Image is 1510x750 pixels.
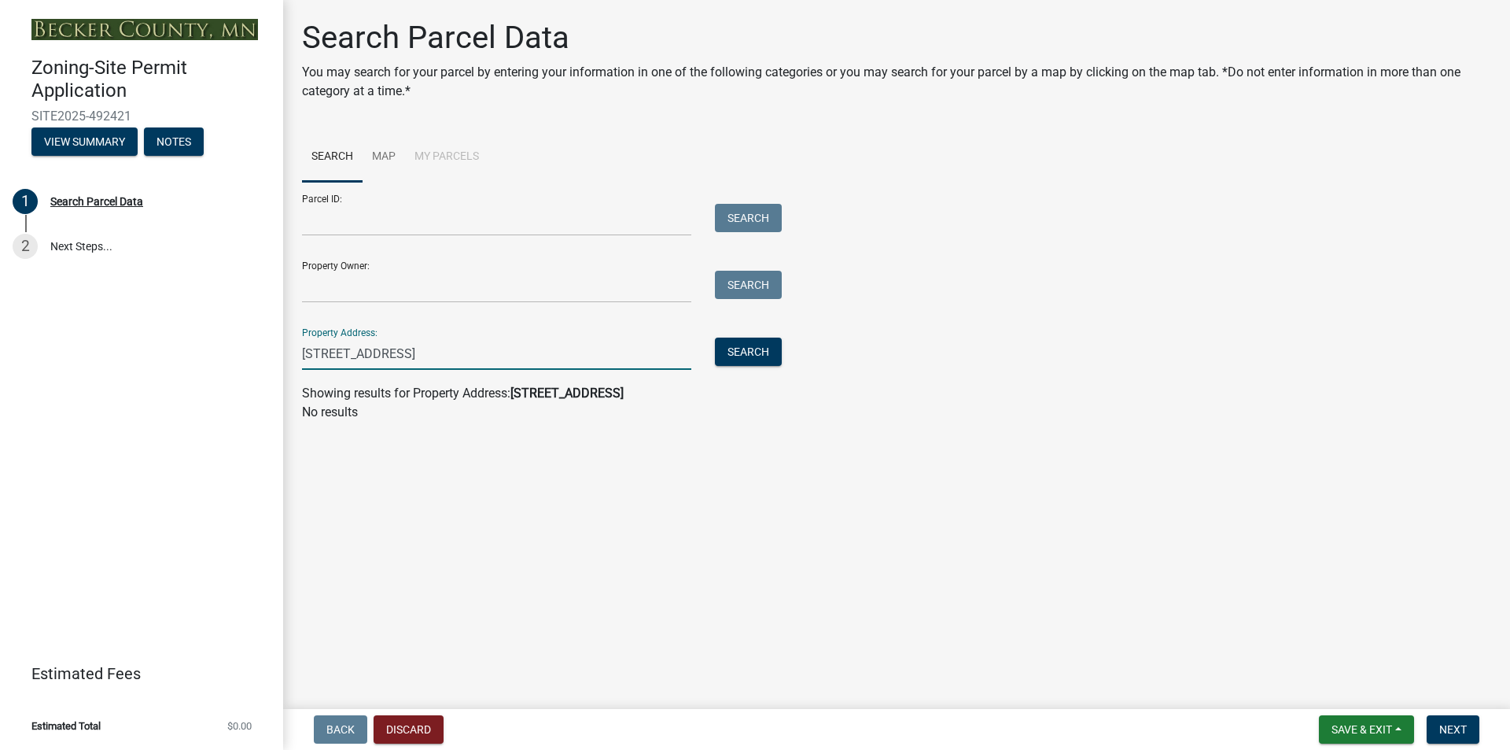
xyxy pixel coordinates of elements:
[1331,723,1392,736] span: Save & Exit
[1439,723,1467,736] span: Next
[227,721,252,731] span: $0.00
[302,384,1491,403] div: Showing results for Property Address:
[363,132,405,183] a: Map
[314,715,367,744] button: Back
[31,57,271,102] h4: Zoning-Site Permit Application
[302,132,363,183] a: Search
[1319,715,1414,744] button: Save & Exit
[1427,715,1479,744] button: Next
[302,403,1491,422] p: No results
[510,386,624,401] strong: [STREET_ADDRESS]
[13,658,258,689] a: Estimated Fees
[302,63,1491,101] p: You may search for your parcel by entering your information in one of the following categories or...
[715,338,782,366] button: Search
[13,234,38,259] div: 2
[144,136,204,149] wm-modal-confirm: Notes
[715,271,782,299] button: Search
[31,721,101,731] span: Estimated Total
[31,109,252,124] span: SITE2025-492421
[31,127,138,156] button: View Summary
[326,723,355,736] span: Back
[31,136,138,149] wm-modal-confirm: Summary
[31,19,258,40] img: Becker County, Minnesota
[715,204,782,232] button: Search
[50,196,143,207] div: Search Parcel Data
[13,189,38,214] div: 1
[144,127,204,156] button: Notes
[374,715,444,744] button: Discard
[302,19,1491,57] h1: Search Parcel Data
